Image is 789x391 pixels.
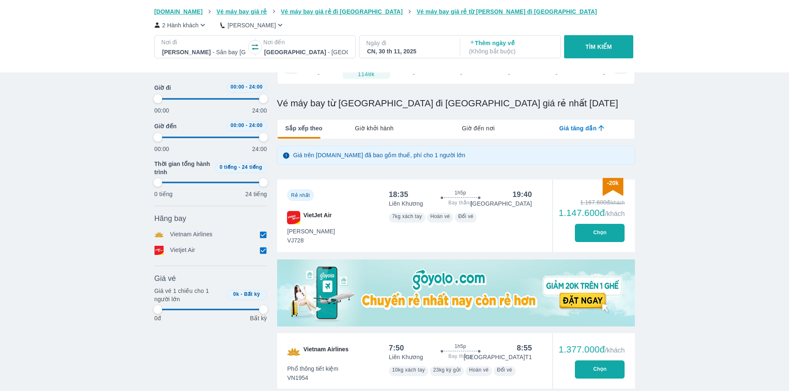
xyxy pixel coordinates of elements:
[355,124,393,132] span: Giờ khởi hành
[462,124,495,132] span: Giờ đến nơi
[389,343,404,353] div: 7:50
[392,367,425,373] span: 10kg xách tay
[277,98,635,109] h1: Vé máy bay từ [GEOGRAPHIC_DATA] đi [GEOGRAPHIC_DATA] giá rẻ nhất [DATE]
[287,345,300,358] img: VN
[392,213,422,219] span: 7kg xách tay
[154,314,161,322] p: 0đ
[304,345,349,358] span: Vietnam Airlines
[227,21,276,29] p: [PERSON_NAME]
[605,347,625,354] span: /khách
[471,199,532,208] p: [GEOGRAPHIC_DATA]
[246,84,247,90] span: -
[454,343,466,350] span: 1h5p
[389,353,423,361] p: Liên Khương
[430,213,450,219] span: Hoàn vé
[154,145,169,153] p: 00:00
[293,151,466,159] p: Giá trên [DOMAIN_NAME] đã bao gồm thuế, phí cho 1 người lớn
[287,374,339,382] span: VN1954
[458,213,473,219] span: Đổi vé
[249,122,263,128] span: 24:00
[559,124,596,132] span: Giá tăng dần
[249,84,263,90] span: 24:00
[220,164,237,170] span: 0 tiếng
[564,35,633,58] button: TÌM KIẾM
[287,211,300,224] img: VJ
[154,122,177,130] span: Giờ đến
[239,164,240,170] span: -
[469,367,489,373] span: Hoàn vé
[154,8,203,15] span: [DOMAIN_NAME]
[170,230,213,239] p: Vietnam Airlines
[502,71,516,77] div: -
[291,192,310,198] span: Rẻ nhất
[597,71,611,77] div: -
[154,190,173,198] p: 0 tiếng
[245,190,267,198] p: 24 tiếng
[358,71,374,77] div: 1148k
[242,164,262,170] span: 24 tiếng
[586,43,612,51] p: TÌM KIẾM
[154,287,223,303] p: Giá vé 1 chiều cho 1 người lớn
[281,8,403,15] span: Vé máy bay giá rẻ đi [GEOGRAPHIC_DATA]
[252,145,267,153] p: 24:00
[469,47,553,55] p: ( Không bắt buộc )
[367,47,451,55] div: CN, 30 th 11, 2025
[463,353,532,361] p: [GEOGRAPHIC_DATA] T1
[454,190,466,196] span: 1h5p
[241,291,242,297] span: -
[517,343,532,353] div: 8:55
[252,106,267,115] p: 24:00
[469,39,553,55] p: Thêm ngày về
[287,227,335,235] span: [PERSON_NAME]
[287,365,339,373] span: Phổ thông tiết kiệm
[154,106,169,115] p: 00:00
[162,21,199,29] p: 2 Hành khách
[407,71,421,77] div: -
[454,71,468,77] div: -
[287,236,335,245] span: VJ728
[575,224,625,242] button: Chọn
[250,314,267,322] p: Bất kỳ
[154,213,186,223] span: Hãng bay
[389,199,423,208] p: Liên Khương
[607,180,618,186] span: -20k
[603,178,623,196] img: discount
[263,38,349,46] p: Nơi đến
[233,291,239,297] span: 0k
[285,124,323,132] span: Sắp xếp theo
[154,160,212,176] span: Thời gian tổng hành trình
[246,122,247,128] span: -
[217,8,267,15] span: Vé máy bay giá rẻ
[311,71,326,77] div: -
[559,345,625,355] div: 1.377.000đ
[497,367,512,373] span: Đổi vé
[512,190,532,199] div: 19:40
[322,120,634,137] div: lab API tabs example
[417,8,597,15] span: Vé máy bay giá rẻ từ [PERSON_NAME] đi [GEOGRAPHIC_DATA]
[304,211,332,224] span: VietJet Air
[244,291,260,297] span: Bất kỳ
[154,273,176,283] span: Giá vé
[559,208,625,218] div: 1.147.600đ
[366,39,451,47] p: Ngày đi
[231,84,244,90] span: 00:00
[154,84,171,92] span: Giờ đi
[277,259,635,326] img: media-0
[550,71,564,77] div: -
[231,122,244,128] span: 00:00
[605,210,625,217] span: /khách
[575,360,625,379] button: Chọn
[154,21,208,29] button: 2 Hành khách
[170,246,195,255] p: Vietjet Air
[162,38,247,46] p: Nơi đi
[220,21,285,29] button: [PERSON_NAME]
[433,367,461,373] span: 23kg ký gửi
[389,190,408,199] div: 18:35
[559,198,625,206] div: 1.167.600đ
[154,7,635,16] nav: breadcrumb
